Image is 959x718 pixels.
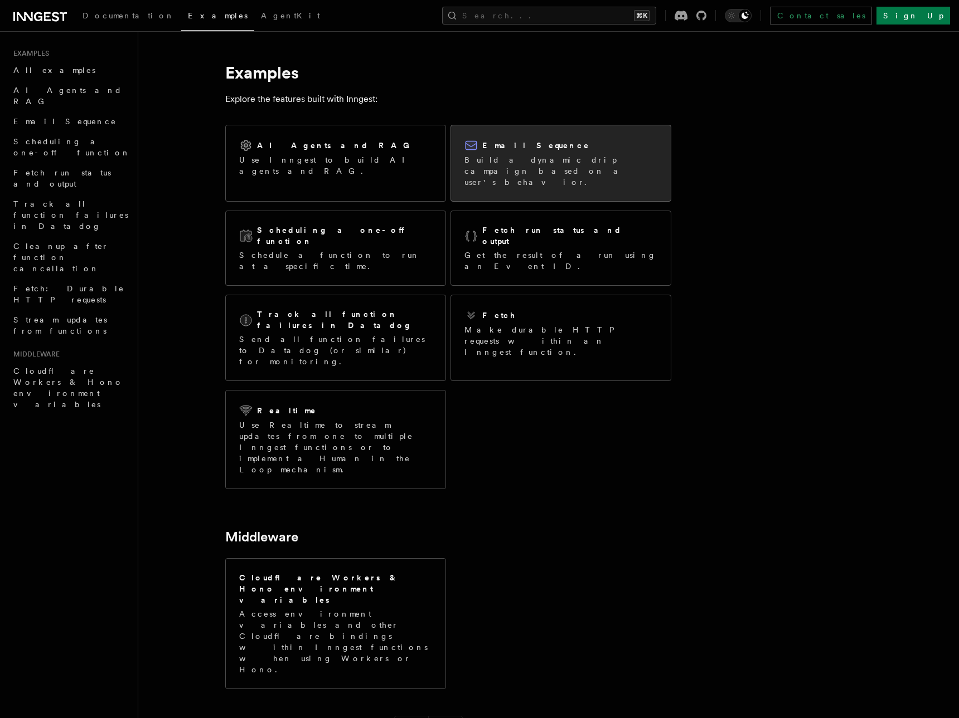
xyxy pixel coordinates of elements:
[225,211,446,286] a: Scheduling a one-off functionSchedule a function to run at a specific time.
[261,11,320,20] span: AgentKit
[770,7,872,25] a: Contact sales
[9,80,131,111] a: AI Agents and RAG
[181,3,254,31] a: Examples
[9,236,131,279] a: Cleanup after function cancellation
[9,111,131,131] a: Email Sequence
[225,62,671,82] h1: Examples
[239,608,432,675] p: Access environment variables and other Cloudflare bindings within Inngest functions when using Wo...
[876,7,950,25] a: Sign Up
[225,390,446,489] a: RealtimeUse Realtime to stream updates from one to multiple Inngest functions or to implement a H...
[9,163,131,194] a: Fetch run status and output
[464,250,657,272] p: Get the result of a run using an Event ID.
[13,199,128,231] span: Track all function failures in Datadog
[9,194,131,236] a: Track all function failures in Datadog
[257,309,432,331] h2: Track all function failures in Datadog
[13,137,130,157] span: Scheduling a one-off function
[13,284,124,304] span: Fetch: Durable HTTP requests
[225,125,446,202] a: AI Agents and RAGUse Inngest to build AI agents and RAG.
[13,66,95,75] span: All examples
[9,60,131,80] a: All examples
[257,224,432,247] h2: Scheduling a one-off function
[239,154,432,177] p: Use Inngest to build AI agents and RAG.
[225,91,671,107] p: Explore the features built with Inngest:
[451,295,671,381] a: FetchMake durable HTTP requests within an Inngest function.
[257,140,415,151] h2: AI Agents and RAG
[225,558,446,689] a: Cloudflare Workers & Hono environment variablesAccess environment variables and other Cloudflare ...
[725,9,752,22] button: Toggle dark mode
[9,279,131,310] a: Fetch: Durable HTTP requests
[239,334,432,367] p: Send all function failures to Datadog (or similar) for monitoring.
[13,315,107,335] span: Stream updates from functions
[482,140,590,151] h2: Email Sequence
[225,529,298,545] a: Middleware
[257,405,317,416] h2: Realtime
[239,250,432,272] p: Schedule a function to run at a specific time.
[239,572,432,605] h2: Cloudflare Workers & Hono environment variables
[9,310,131,341] a: Stream updates from functions
[482,310,516,321] h2: Fetch
[254,3,327,30] a: AgentKit
[225,295,446,381] a: Track all function failures in DatadogSend all function failures to Datadog (or similar) for moni...
[239,419,432,475] p: Use Realtime to stream updates from one to multiple Inngest functions or to implement a Human in ...
[464,154,657,188] p: Build a dynamic drip campaign based on a user's behavior.
[13,168,111,188] span: Fetch run status and output
[442,7,656,25] button: Search...⌘K
[13,367,123,409] span: Cloudflare Workers & Hono environment variables
[13,117,117,126] span: Email Sequence
[13,242,109,273] span: Cleanup after function cancellation
[76,3,181,30] a: Documentation
[13,86,122,106] span: AI Agents and RAG
[9,361,131,414] a: Cloudflare Workers & Hono environment variables
[188,11,248,20] span: Examples
[451,125,671,202] a: Email SequenceBuild a dynamic drip campaign based on a user's behavior.
[634,10,650,21] kbd: ⌘K
[83,11,175,20] span: Documentation
[9,350,60,359] span: Middleware
[482,224,657,247] h2: Fetch run status and output
[464,324,657,358] p: Make durable HTTP requests within an Inngest function.
[9,131,131,163] a: Scheduling a one-off function
[9,49,49,58] span: Examples
[451,211,671,286] a: Fetch run status and outputGet the result of a run using an Event ID.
